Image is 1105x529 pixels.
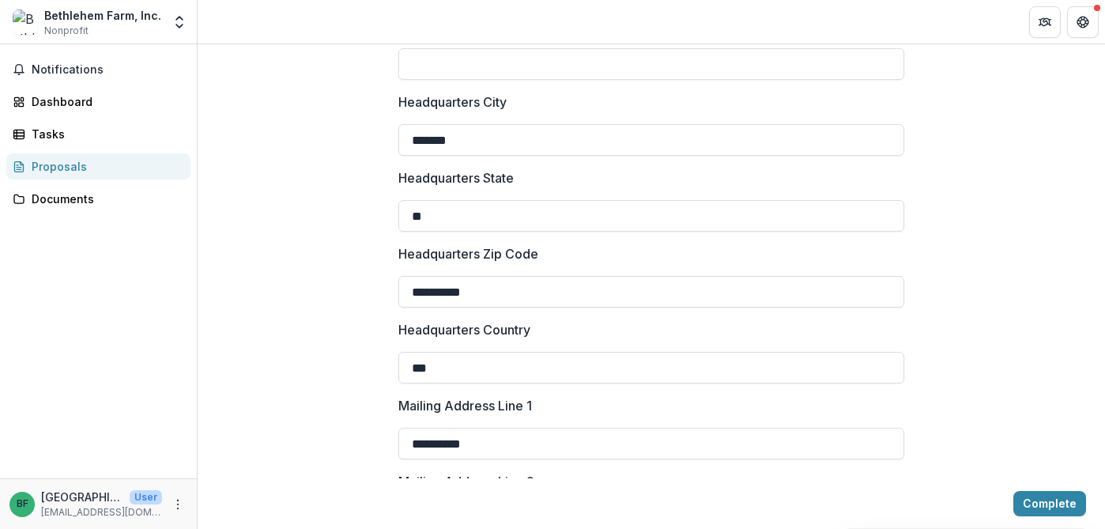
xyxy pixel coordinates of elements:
button: More [168,495,187,514]
p: Headquarters Country [398,320,530,339]
button: Complete [1013,491,1086,516]
button: Partners [1029,6,1061,38]
p: Headquarters State [398,168,514,187]
p: Headquarters Zip Code [398,244,538,263]
div: Bethlehem Farm, Inc. [44,7,161,24]
a: Tasks [6,121,190,147]
div: Tasks [32,126,178,142]
a: Proposals [6,153,190,179]
span: Notifications [32,63,184,77]
p: [GEOGRAPHIC_DATA] [41,489,123,505]
img: Bethlehem Farm, Inc. [13,9,38,35]
span: Nonprofit [44,24,89,38]
a: Documents [6,186,190,212]
p: Mailing Address Line 2 [398,472,534,491]
button: Notifications [6,57,190,82]
div: Dashboard [32,93,178,110]
p: User [130,490,162,504]
p: Mailing Address Line 1 [398,396,532,415]
div: Proposals [32,158,178,175]
p: [EMAIL_ADDRESS][DOMAIN_NAME] [41,505,162,520]
p: Headquarters City [398,93,507,111]
div: Bethlehem Farm [17,499,28,509]
button: Open entity switcher [168,6,190,38]
div: Documents [32,191,178,207]
a: Dashboard [6,89,190,115]
button: Get Help [1067,6,1099,38]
